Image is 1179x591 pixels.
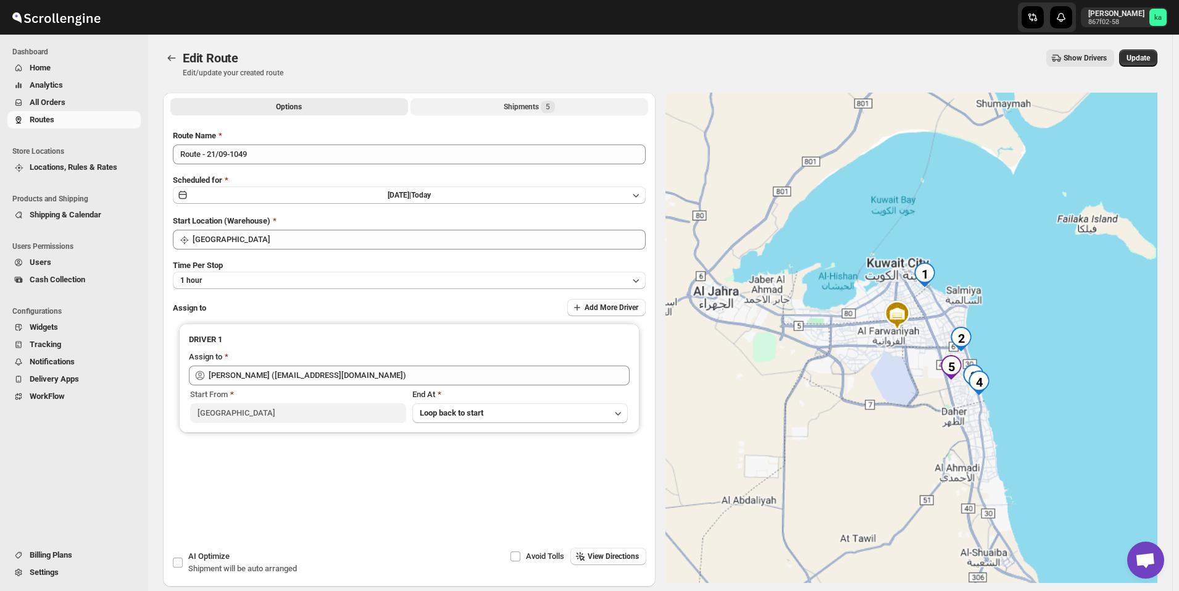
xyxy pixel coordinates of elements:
text: ka [1154,14,1162,22]
span: Home [30,63,51,72]
span: Edit Route [183,51,238,65]
div: All Route Options [163,120,656,518]
span: Tracking [30,340,61,349]
button: Show Drivers [1046,49,1114,67]
div: 1 [907,269,942,303]
span: 5 [546,102,550,112]
img: ScrollEngine [10,2,102,33]
span: Users Permissions [12,241,142,251]
span: Avoid Tolls [526,551,564,561]
span: Route Name [173,131,216,140]
span: AI Optimize [188,551,230,561]
span: All Orders [30,98,65,107]
span: Shipment will be auto arranged [188,564,297,573]
span: Cash Collection [30,275,85,284]
button: Tracking [7,336,141,353]
span: Notifications [30,357,75,366]
span: 1 hour [180,275,202,285]
button: User menu [1081,7,1168,27]
span: Loop back to start [420,408,483,417]
p: 867f02-58 [1088,19,1144,26]
div: Shipments [504,101,555,113]
button: Widgets [7,319,141,336]
button: Users [7,254,141,271]
button: [DATE]|Today [173,187,646,204]
button: Analytics [7,77,141,94]
input: Eg: Bengaluru Route [173,145,646,164]
span: Analytics [30,80,63,90]
span: Settings [30,568,59,577]
span: Users [30,258,51,267]
p: Edit/update your created route [183,68,283,78]
span: Widgets [30,322,58,332]
button: Notifications [7,353,141,371]
button: WorkFlow [7,388,141,405]
div: Assign to [189,351,222,363]
div: End At [412,388,628,401]
span: [DATE] | [388,191,411,199]
button: Cash Collection [7,271,141,288]
button: Selected Shipments [410,98,648,115]
div: Open chat [1127,542,1164,579]
div: 3 [956,371,991,405]
button: Billing Plans [7,547,141,564]
button: Locations, Rules & Rates [7,159,141,176]
button: Shipping & Calendar [7,206,141,224]
span: Locations, Rules & Rates [30,162,117,172]
span: Add More Driver [585,303,638,312]
span: Assign to [173,303,206,312]
button: Settings [7,564,141,581]
button: Loop back to start [412,403,628,423]
button: Routes [163,49,180,67]
button: Routes [7,111,141,128]
button: All Route Options [170,98,408,115]
span: khaled alrashidi [1149,9,1167,26]
input: Search location [193,230,646,249]
span: Shipping & Calendar [30,210,101,219]
span: Configurations [12,306,142,316]
span: Show Drivers [1064,53,1107,63]
span: Time Per Stop [173,261,223,270]
span: View Directions [588,551,639,561]
h3: DRIVER 1 [189,333,630,346]
div: 5 [934,361,969,396]
span: Start From [190,390,228,399]
button: Update [1119,49,1157,67]
button: All Orders [7,94,141,111]
span: WorkFlow [30,392,65,401]
span: Options [276,102,302,112]
span: Scheduled for [173,175,222,185]
span: Routes [30,115,54,124]
span: Store Locations [12,146,142,156]
span: Products and Shipping [12,194,142,204]
span: Billing Plans [30,550,72,560]
div: 4 [962,377,996,411]
span: Delivery Apps [30,374,79,384]
span: Start Location (Warehouse) [173,216,270,225]
input: Search assignee [209,366,630,385]
button: 1 hour [173,272,646,289]
span: Dashboard [12,47,142,57]
button: Delivery Apps [7,371,141,388]
p: [PERSON_NAME] [1088,9,1144,19]
button: Home [7,59,141,77]
button: Add More Driver [567,299,646,316]
div: 2 [944,333,978,367]
span: Update [1127,53,1150,63]
button: View Directions [570,548,646,565]
span: Today [411,191,431,199]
